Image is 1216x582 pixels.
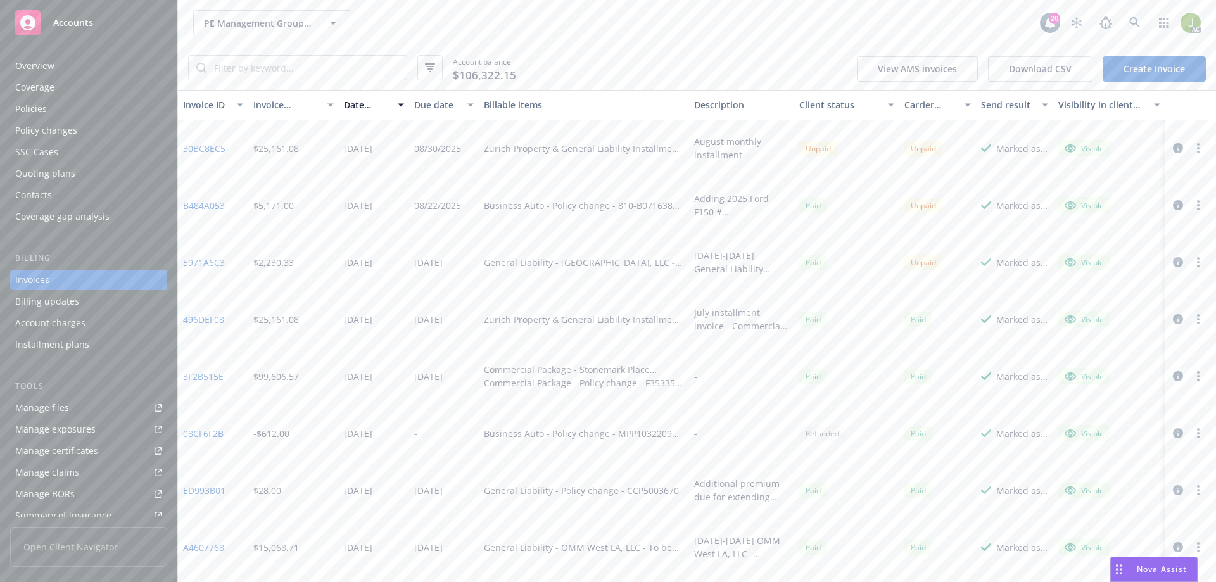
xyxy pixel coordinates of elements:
a: Search [1122,10,1148,35]
a: Accounts [10,5,167,41]
div: [DATE] [344,427,372,440]
div: [DATE] [344,199,372,212]
div: Coverage gap analysis [15,206,110,227]
div: Marked as sent [996,427,1048,440]
div: [DATE] [414,313,443,326]
span: Open Client Navigator [10,527,167,567]
div: 20 [1049,13,1060,24]
div: Marked as sent [996,142,1048,155]
div: $15,068.71 [253,541,299,554]
div: Overview [15,56,54,76]
div: [DATE] [414,484,443,497]
div: Visible [1065,256,1104,268]
svg: Search [196,63,206,73]
div: Visible [1065,199,1104,211]
div: Manage claims [15,462,79,483]
a: ED993B01 [183,484,225,497]
button: Invoice amount [248,90,339,120]
div: Manage certificates [15,441,98,461]
button: Description [689,90,794,120]
a: Installment plans [10,334,167,355]
div: [DATE] [414,256,443,269]
div: [DATE]-[DATE] OMM West LA, LLC - General Liability Renewal [694,534,789,560]
div: Policies [15,99,47,119]
div: Adding 2025 Ford F150 #[US_VEHICLE_IDENTIFICATION_NUMBER] [694,192,789,218]
span: Paid [904,312,932,327]
button: Send result [976,90,1053,120]
div: Summary of insurance [15,505,111,526]
div: Manage exposures [15,419,96,440]
div: $25,161.08 [253,142,299,155]
button: Client status [794,90,899,120]
a: Coverage gap analysis [10,206,167,227]
button: Date issued [339,90,409,120]
div: Business Auto - Policy change - 810-B0716380-25-14-G [484,199,684,212]
div: Visibility in client dash [1058,98,1146,111]
span: $106,322.15 [453,67,516,84]
a: Billing updates [10,291,167,312]
div: - [694,427,697,440]
div: General Liability - [GEOGRAPHIC_DATA], LLC - GL 2032193B [484,256,684,269]
div: Send result [981,98,1034,111]
div: Carrier status [904,98,958,111]
a: Contacts [10,185,167,205]
div: Visible [1065,541,1104,553]
div: Marked as sent [996,256,1048,269]
button: Carrier status [899,90,977,120]
span: Paid [904,369,932,384]
a: Policy changes [10,120,167,141]
div: Paid [904,483,932,498]
a: Policies [10,99,167,119]
div: Quoting plans [15,163,75,184]
div: Paid [799,483,827,498]
div: Marked as sent [996,541,1048,554]
div: [DATE] [344,313,372,326]
div: Visible [1065,142,1104,154]
div: [DATE] [344,370,372,383]
div: Marked as sent [996,313,1048,326]
div: August monthly installment [694,135,789,161]
div: Marked as sent [996,370,1048,383]
div: General Liability - Policy change - CCP5003670 [484,484,679,497]
div: Due date [414,98,460,111]
div: [DATE] [344,142,372,155]
div: Commercial Package - Policy change - F353353 PROP F353354 GL [484,376,684,389]
div: Account charges [15,313,85,333]
div: Unpaid [904,141,942,156]
div: - [694,370,697,383]
div: Paid [799,540,827,555]
div: Client status [799,98,880,111]
div: Paid [799,312,827,327]
a: Account charges [10,313,167,333]
a: Manage claims [10,462,167,483]
div: Invoice ID [183,98,229,111]
span: PE Management Group, Inc. [204,16,313,30]
div: Zurich Property & General Liability Installment Plan - Installment 5 [484,142,684,155]
div: July installment invoice - Commercial Package Policy - [GEOGRAPHIC_DATA] [694,306,789,332]
span: Account balance [453,56,516,80]
button: Nova Assist [1110,557,1198,582]
a: Invoices [10,270,167,290]
div: Marked as sent [996,199,1048,212]
div: [DATE] [344,484,372,497]
div: $28.00 [253,484,281,497]
button: Visibility in client dash [1053,90,1165,120]
div: Visible [1065,484,1104,496]
div: Unpaid [904,198,942,213]
a: Stop snowing [1064,10,1089,35]
div: Visible [1065,313,1104,325]
img: photo [1181,13,1201,33]
div: Zurich Property & General Liability Installment Plan - Installment 4 [484,313,684,326]
div: [DATE] [344,256,372,269]
a: 3F2B515E [183,370,224,383]
button: Due date [409,90,479,120]
a: 08CF6F2B [183,427,224,440]
div: Visible [1065,370,1104,382]
div: $99,606.57 [253,370,299,383]
button: Invoice ID [178,90,248,120]
div: 08/30/2025 [414,142,461,155]
div: Unpaid [904,255,942,270]
button: Download CSV [988,56,1092,82]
